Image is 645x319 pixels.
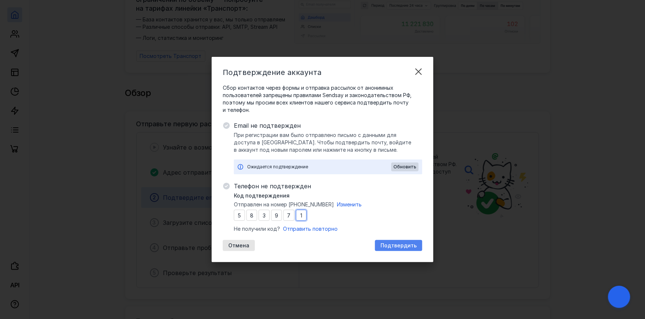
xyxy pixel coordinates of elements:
span: При регистрации вам было отправлено письмо с данными для доступа в [GEOGRAPHIC_DATA]. Чтобы подтв... [234,131,422,154]
button: Отмена [223,240,255,251]
span: Email не подтвержден [234,121,422,130]
span: Подтверждение аккаунта [223,68,322,77]
input: 0 [234,210,245,221]
span: Код подтверждения [234,192,290,199]
input: 0 [296,210,307,221]
div: Ожидается подтверждение [247,163,391,171]
button: Отправить повторно [283,225,338,233]
input: 0 [271,210,282,221]
span: Отправить повторно [283,226,338,232]
span: Не получили код? [234,225,280,233]
input: 0 [283,210,294,221]
input: 0 [246,210,257,221]
button: Обновить [391,162,419,171]
button: Подтвердить [375,240,422,251]
input: 0 [259,210,270,221]
span: Телефон не подтвержден [234,182,422,191]
span: Отправлен на номер [PHONE_NUMBER] [234,201,334,208]
span: Сбор контактов через формы и отправка рассылок от анонимных пользователей запрещены правилами Sen... [223,84,422,114]
span: Отмена [228,243,249,249]
span: Подтвердить [380,243,417,249]
span: Обновить [393,164,416,169]
button: Изменить [337,201,362,208]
